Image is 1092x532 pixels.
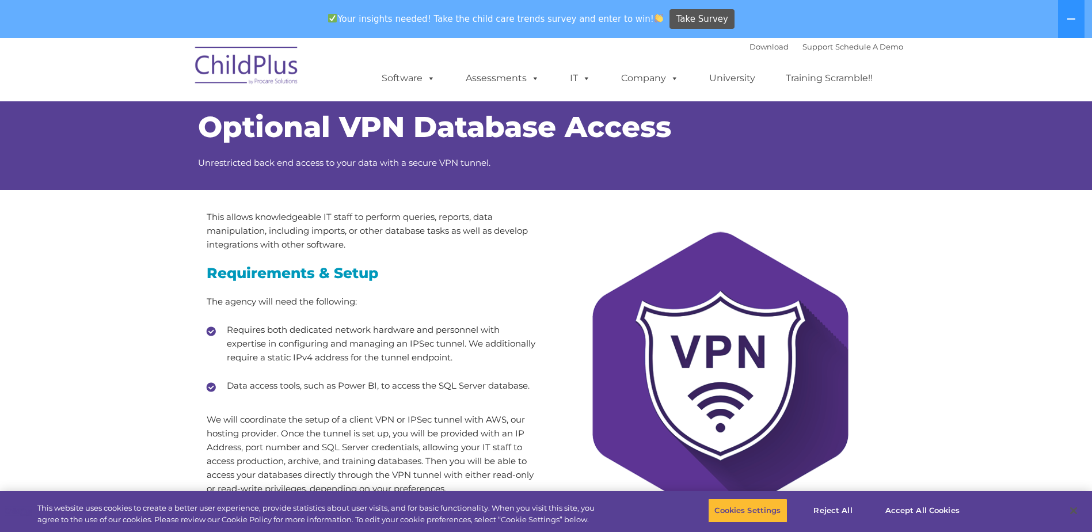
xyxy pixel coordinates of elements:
p: Requires both dedicated network hardware and personnel with expertise in configuring and managing... [227,323,538,364]
img: 👏 [655,14,663,22]
div: This website uses cookies to create a better user experience, provide statistics about user visit... [37,503,600,525]
span: Optional VPN Database Access [198,109,671,145]
button: Reject All [797,499,869,523]
img: ✅ [328,14,337,22]
span: Your insights needed! Take the child care trends survey and enter to win! [324,7,668,30]
a: Schedule A Demo [835,42,903,51]
img: ChildPlus by Procare Solutions [189,39,305,96]
p: Data access tools, such as Power BI, to access the SQL Server database. [227,379,538,393]
a: Company [610,67,690,90]
h3: Requirements & Setup [207,266,538,280]
p: This allows knowledgeable IT staff to perform queries, reports, data manipulation, including impo... [207,210,538,252]
a: Training Scramble!! [774,67,884,90]
button: Close [1061,498,1086,523]
a: Download [749,42,789,51]
a: Take Survey [669,9,735,29]
a: Assessments [454,67,551,90]
a: Support [802,42,833,51]
a: University [698,67,767,90]
button: Accept All Cookies [879,499,966,523]
a: IT [558,67,602,90]
font: | [749,42,903,51]
p: We will coordinate the setup of a client VPN or IPSec tunnel with AWS, our hosting provider. Once... [207,413,538,496]
span: Unrestricted back end access to your data with a secure VPN tunnel. [198,157,490,168]
a: Software [370,67,447,90]
span: Take Survey [676,9,728,29]
button: Cookies Settings [708,499,787,523]
p: The agency will need the following: [207,295,538,309]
